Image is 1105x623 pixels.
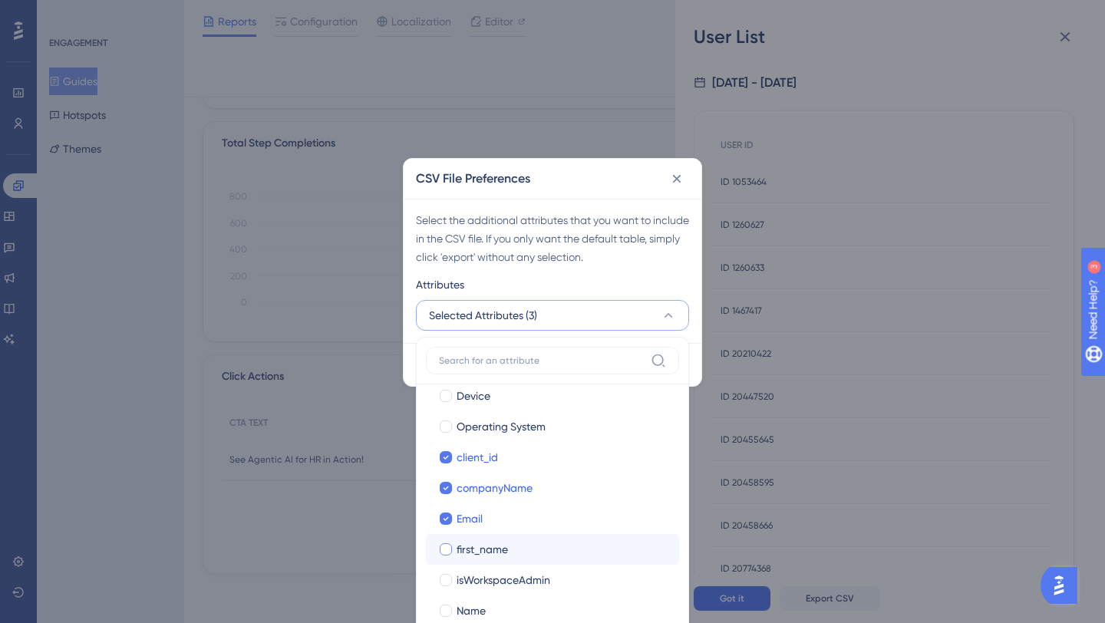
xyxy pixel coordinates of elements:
[1041,562,1087,608] iframe: UserGuiding AI Assistant Launcher
[416,275,464,294] span: Attributes
[457,509,483,528] span: Email
[416,170,530,188] h2: CSV File Preferences
[457,602,486,620] span: Name
[457,571,550,589] span: isWorkspaceAdmin
[457,387,490,405] span: Device
[457,479,533,497] span: companyName
[439,354,645,367] input: Search for an attribute
[36,4,96,22] span: Need Help?
[457,540,508,559] span: first_name
[416,211,689,266] div: Select the additional attributes that you want to include in the CSV file. If you only want the d...
[457,448,498,466] span: client_id
[429,306,537,325] span: Selected Attributes (3)
[107,8,111,20] div: 3
[457,417,546,436] span: Operating System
